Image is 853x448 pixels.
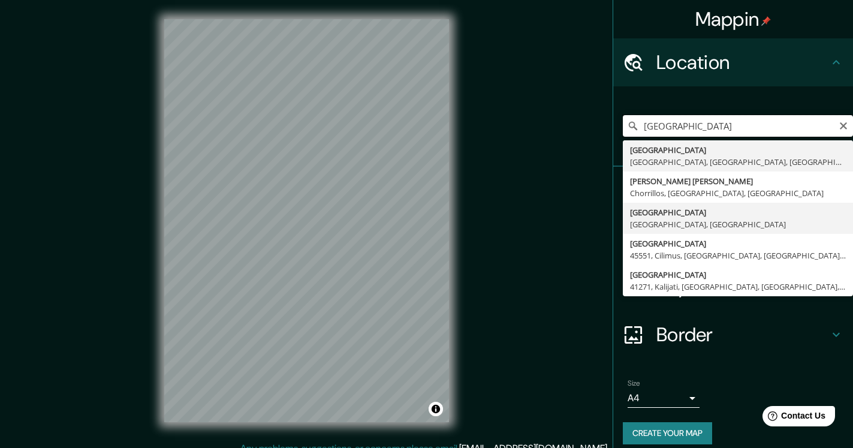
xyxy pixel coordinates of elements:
div: 45551, Cilimus, [GEOGRAPHIC_DATA], [GEOGRAPHIC_DATA], [GEOGRAPHIC_DATA] [630,249,846,261]
h4: Layout [656,275,829,299]
h4: Mappin [695,7,771,31]
div: [GEOGRAPHIC_DATA], [GEOGRAPHIC_DATA] [630,218,846,230]
div: [PERSON_NAME] [PERSON_NAME] [630,175,846,187]
div: [GEOGRAPHIC_DATA] [630,269,846,281]
input: Pick your city or area [623,115,853,137]
div: [GEOGRAPHIC_DATA], [GEOGRAPHIC_DATA], [GEOGRAPHIC_DATA] [630,156,846,168]
div: [GEOGRAPHIC_DATA] [630,206,846,218]
div: [GEOGRAPHIC_DATA] [630,237,846,249]
div: 41271, Kalijati, [GEOGRAPHIC_DATA], [GEOGRAPHIC_DATA], [GEOGRAPHIC_DATA] [630,281,846,293]
iframe: Help widget launcher [746,401,840,435]
h4: Location [656,50,829,74]
div: Layout [613,263,853,311]
button: Create your map [623,422,712,444]
button: Toggle attribution [429,402,443,416]
button: Clear [839,119,848,131]
div: Chorrillos, [GEOGRAPHIC_DATA], [GEOGRAPHIC_DATA] [630,187,846,199]
div: A4 [628,389,700,408]
div: Location [613,38,853,86]
canvas: Map [164,19,449,422]
img: pin-icon.png [761,16,771,26]
div: Pins [613,167,853,215]
div: Style [613,215,853,263]
div: Border [613,311,853,359]
label: Size [628,378,640,389]
div: [GEOGRAPHIC_DATA] [630,144,846,156]
h4: Border [656,323,829,347]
